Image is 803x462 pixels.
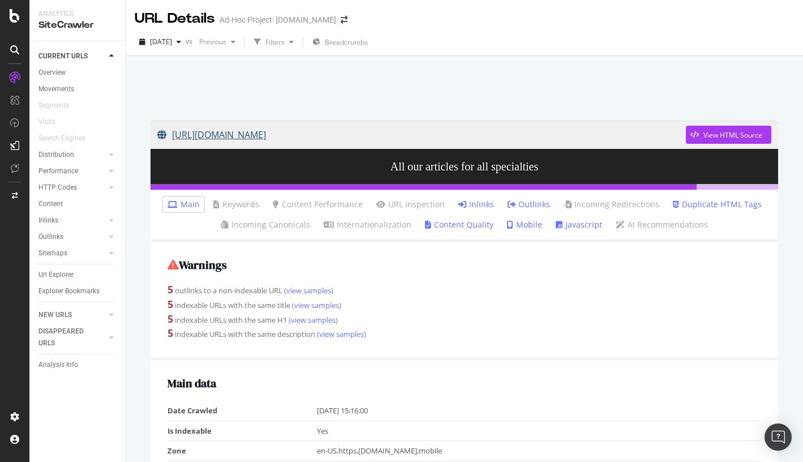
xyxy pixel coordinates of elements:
[38,215,58,226] div: Inlinks
[38,231,106,243] a: Outlinks
[38,215,106,226] a: Inlinks
[38,100,80,112] a: Segments
[168,326,761,341] div: indexable URLs with the same description
[38,285,100,297] div: Explorer Bookmarks
[168,326,173,340] strong: 5
[324,219,411,230] a: Internationalization
[38,67,66,79] div: Overview
[168,283,761,297] div: outlinks to a non-indexable URL
[168,199,200,210] a: Main
[38,247,106,259] a: Sitemaps
[376,199,445,210] a: URL Inspection
[282,285,333,296] a: (view samples)
[38,198,117,210] a: Content
[38,359,78,371] div: Analysis Info
[38,149,74,161] div: Distribution
[458,199,494,210] a: Inlinks
[168,283,173,296] strong: 5
[38,309,72,321] div: NEW URLS
[317,421,761,441] td: Yes
[220,14,336,25] div: Ad-Hoc Project: [DOMAIN_NAME]
[38,165,78,177] div: Performance
[325,37,368,47] span: Breadcrumbs
[686,126,771,144] button: View HTML Source
[168,312,761,327] div: indexable URLs with the same H1
[38,9,116,19] div: Analytics
[265,37,285,47] div: Filters
[168,441,317,461] td: Zone
[38,326,106,349] a: DISAPPEARED URLS
[564,199,659,210] a: Incoming Redirections
[135,9,215,28] div: URL Details
[38,182,77,194] div: HTTP Codes
[508,199,550,210] a: Outlinks
[38,116,67,128] a: Visits
[38,132,97,144] a: Search Engines
[195,37,226,46] span: Previous
[38,132,85,144] div: Search Engines
[38,182,106,194] a: HTTP Codes
[341,16,347,24] div: arrow-right-arrow-left
[250,33,298,51] button: Filters
[38,83,74,95] div: Movements
[673,199,762,210] a: Duplicate HTML Tags
[290,300,341,310] a: (view samples)
[308,33,372,51] button: Breadcrumbs
[765,423,792,451] div: Open Intercom Messenger
[168,401,317,421] td: Date Crawled
[38,359,117,371] a: Analysis Info
[168,259,761,271] h2: Warnings
[38,50,106,62] a: CURRENT URLS
[38,165,106,177] a: Performance
[38,149,106,161] a: Distribution
[168,312,173,326] strong: 5
[317,441,761,461] td: en-US,https,[DOMAIN_NAME],mobile
[38,100,69,112] div: Segments
[315,329,366,339] a: (view samples)
[38,269,74,281] div: Url Explorer
[151,149,778,184] h3: All our articles for all specialties
[195,33,240,51] button: Previous
[38,50,88,62] div: CURRENT URLS
[38,309,106,321] a: NEW URLS
[287,315,338,325] a: (view samples)
[38,326,96,349] div: DISAPPEARED URLS
[38,19,116,32] div: SiteCrawler
[38,116,55,128] div: Visits
[150,37,172,46] span: 2025 Oct. 1st
[213,199,259,210] a: Keywords
[38,67,117,79] a: Overview
[556,219,602,230] a: Javascript
[616,219,708,230] a: AI Recommendations
[425,219,493,230] a: Content Quality
[168,421,317,441] td: Is Indexable
[186,36,195,46] span: vs
[135,33,186,51] button: [DATE]
[168,297,761,312] div: indexable URLs with the same title
[38,285,117,297] a: Explorer Bookmarks
[38,83,117,95] a: Movements
[38,247,67,259] div: Sitemaps
[221,219,310,230] a: Incoming Canonicals
[273,199,363,210] a: Content Performance
[38,198,63,210] div: Content
[507,219,542,230] a: Mobile
[157,121,686,149] a: [URL][DOMAIN_NAME]
[703,130,762,140] div: View HTML Source
[168,377,761,390] h2: Main data
[38,231,63,243] div: Outlinks
[317,401,761,421] td: [DATE] 15:16:00
[38,269,117,281] a: Url Explorer
[168,297,173,311] strong: 5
